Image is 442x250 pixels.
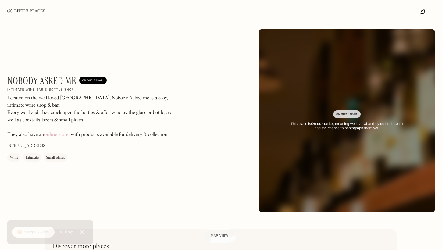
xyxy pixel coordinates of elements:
h1: Nobody Asked Me [7,75,76,87]
strong: On our radar [311,122,333,126]
a: Map view [204,229,236,243]
a: 🍪 Accept cookies [12,227,55,238]
div: Settings [59,230,74,234]
div: 🍪 Accept cookies [17,229,50,235]
div: Wine [10,155,18,161]
div: On Our Radar [336,111,358,117]
a: Close Cookie Popup [76,226,88,238]
a: online store [44,132,69,137]
p: Located on the well loved [GEOGRAPHIC_DATA], Nobody Asked me is a cosy, intimate wine shop & bar.... [7,95,172,138]
span: Map view [211,234,229,237]
div: Intimate [26,155,39,161]
div: This place is , meaning we love what they do but haven’t had the chance to photograph them yet. [287,122,407,130]
a: Settings [59,225,74,239]
p: [STREET_ADDRESS] [7,143,47,149]
h2: Intimate wine bar & bottle shop [7,88,74,92]
div: On Our Radar [82,77,104,84]
div: Small plates [46,155,65,161]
